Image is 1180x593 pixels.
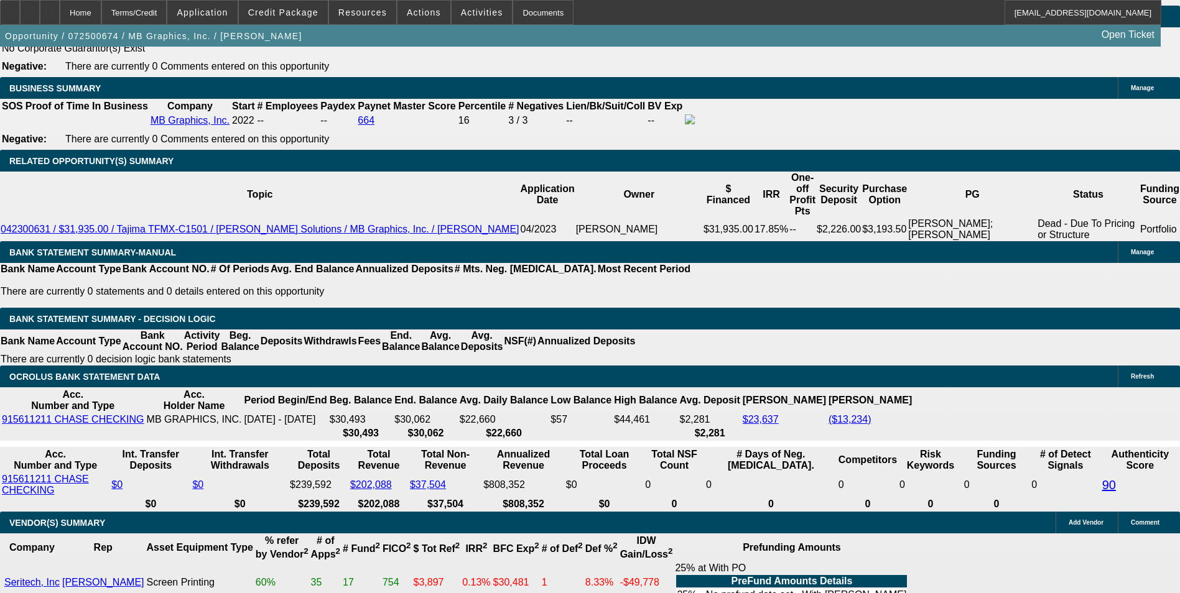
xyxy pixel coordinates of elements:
[679,388,741,412] th: Avg. Deposit
[705,498,837,510] th: 0
[55,263,122,275] th: Account Type
[458,115,506,126] div: 16
[257,115,264,126] span: --
[459,413,549,426] td: $22,660
[1131,85,1154,91] span: Manage
[1131,519,1159,526] span: Comment
[460,329,504,353] th: Avg. Deposits
[483,448,564,472] th: Annualized Revenue
[9,247,176,257] span: BANK STATEMENT SUMMARY-MANUAL
[62,577,144,587] a: [PERSON_NAME]
[613,388,677,412] th: High Balance
[4,577,60,587] a: Seritech, Inc
[409,498,481,510] th: $37,504
[407,7,441,17] span: Actions
[9,518,105,528] span: VENDOR(S) SUMMARY
[550,388,612,412] th: Low Balance
[147,542,253,553] b: Asset Equipment Type
[597,263,691,275] th: Most Recent Period
[705,448,837,472] th: # Days of Neg. [MEDICAL_DATA].
[829,414,871,425] a: ($13,234)
[508,101,564,111] b: # Negatives
[243,413,327,426] td: [DATE] - [DATE]
[459,427,549,439] th: $22,660
[483,479,564,490] div: $808,352
[566,101,645,111] b: Lien/Bk/Suit/Coll
[816,172,862,218] th: Security Deposit
[256,535,309,559] b: % refer by Vendor
[613,541,617,550] sup: 2
[358,101,455,111] b: Paynet Master Score
[537,329,636,353] th: Annualized Deposits
[1097,24,1159,45] a: Open Ticket
[838,448,898,472] th: Competitors
[644,448,704,472] th: Sum of the Total NSF Count and Total Overdraft Fee Count from Ocrolus
[483,498,564,510] th: $808,352
[565,448,643,472] th: Total Loan Proceeds
[565,114,646,127] td: --
[731,576,852,586] b: PreFund Amounts Details
[111,448,190,472] th: Int. Transfer Deposits
[1,224,519,234] a: 042300631 / $31,935.00 / Tajima TFMX-C1501 / [PERSON_NAME] Solutions / MB Graphics, Inc. / [PERSO...
[838,473,898,497] td: 0
[1037,172,1140,218] th: Status
[231,114,255,127] td: 2022
[534,541,539,550] sup: 2
[899,473,962,497] td: 0
[94,542,113,553] b: Rep
[243,388,327,412] th: Period Begin/End
[381,329,420,353] th: End. Balance
[111,479,123,490] a: $0
[311,535,340,559] b: # of Apps
[1,388,145,412] th: Acc. Number and Type
[192,498,288,510] th: $0
[55,329,122,353] th: Account Type
[565,473,643,497] td: $0
[343,543,380,554] b: # Fund
[239,1,328,24] button: Credit Package
[350,448,408,472] th: Total Revenue
[742,388,827,412] th: [PERSON_NAME]
[210,263,270,275] th: # Of Periods
[1131,373,1154,380] span: Refresh
[899,498,962,510] th: 0
[270,263,355,275] th: Avg. End Balance
[304,546,308,556] sup: 2
[685,114,695,124] img: facebook-icon.png
[585,543,618,554] b: Def %
[394,388,457,412] th: End. Balance
[414,543,460,554] b: $ Tot Ref
[350,498,408,510] th: $202,088
[520,172,575,218] th: Application Date
[329,427,393,439] th: $30,493
[743,542,841,553] b: Prefunding Amounts
[9,314,216,324] span: Bank Statement Summary - Decision Logic
[613,413,677,426] td: $44,461
[1031,473,1100,497] td: 0
[65,61,329,71] span: There are currently 0 Comments entered on this opportunity
[2,414,144,425] a: 915611211 CHASE CHECKING
[5,31,302,41] span: Opportunity / 072500674 / MB Graphics, Inc. / [PERSON_NAME]
[668,546,672,556] sup: 2
[320,101,355,111] b: Paydex
[964,498,1029,510] th: 0
[329,1,396,24] button: Resources
[862,172,908,218] th: Purchase Option
[9,542,55,553] b: Company
[358,329,381,353] th: Fees
[1,286,690,297] p: There are currently 0 statements and 0 details entered on this opportunity
[375,541,379,550] sup: 2
[1069,519,1103,526] span: Add Vendor
[9,83,101,93] span: BUSINESS SUMMARY
[167,101,213,111] b: Company
[409,448,481,472] th: Total Non-Revenue
[565,498,643,510] th: $0
[406,541,411,550] sup: 2
[461,7,503,17] span: Activities
[358,115,374,126] a: 664
[167,1,237,24] button: Application
[454,263,597,275] th: # Mts. Neg. [MEDICAL_DATA].
[289,498,348,510] th: $239,592
[329,413,393,426] td: $30,493
[177,7,228,17] span: Application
